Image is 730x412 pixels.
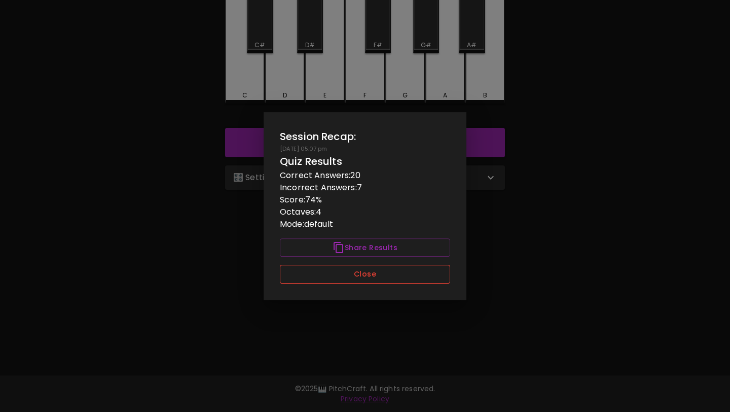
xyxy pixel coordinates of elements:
p: Octaves: 4 [280,206,450,218]
p: Correct Answers: 20 [280,169,450,182]
p: Mode: default [280,218,450,230]
p: Incorrect Answers: 7 [280,182,450,194]
h2: Session Recap: [280,128,450,145]
p: [DATE] 05:07 pm [280,145,450,153]
button: Close [280,265,450,284]
h6: Quiz Results [280,153,450,169]
p: Score: 74 % [280,194,450,206]
button: Share Results [280,238,450,257]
